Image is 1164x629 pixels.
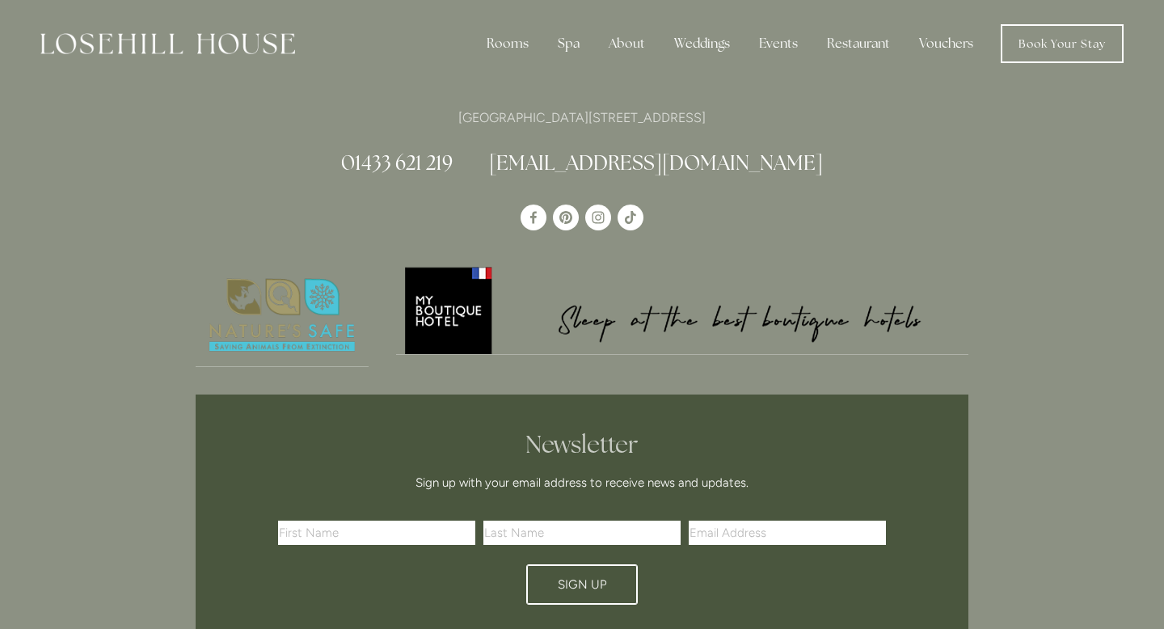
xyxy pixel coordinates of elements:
a: Book Your Stay [1001,24,1124,63]
img: Nature's Safe - Logo [196,264,369,366]
a: TikTok [618,205,643,230]
div: Restaurant [814,27,903,60]
a: Pinterest [553,205,579,230]
div: Spa [545,27,593,60]
div: Rooms [474,27,542,60]
a: Nature's Safe - Logo [196,264,369,367]
a: Instagram [585,205,611,230]
p: Sign up with your email address to receive news and updates. [284,473,880,492]
a: 01433 621 219 [341,150,453,175]
p: [GEOGRAPHIC_DATA][STREET_ADDRESS] [196,107,968,129]
a: [EMAIL_ADDRESS][DOMAIN_NAME] [489,150,823,175]
div: Events [746,27,811,60]
input: Last Name [483,521,681,545]
div: About [596,27,658,60]
input: Email Address [689,521,886,545]
span: Sign Up [558,577,607,592]
input: First Name [278,521,475,545]
img: Losehill House [40,33,295,54]
a: My Boutique Hotel - Logo [396,264,969,355]
a: Losehill House Hotel & Spa [521,205,546,230]
h2: Newsletter [284,430,880,459]
button: Sign Up [526,564,638,605]
img: My Boutique Hotel - Logo [396,264,969,354]
div: Weddings [661,27,743,60]
a: Vouchers [906,27,986,60]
